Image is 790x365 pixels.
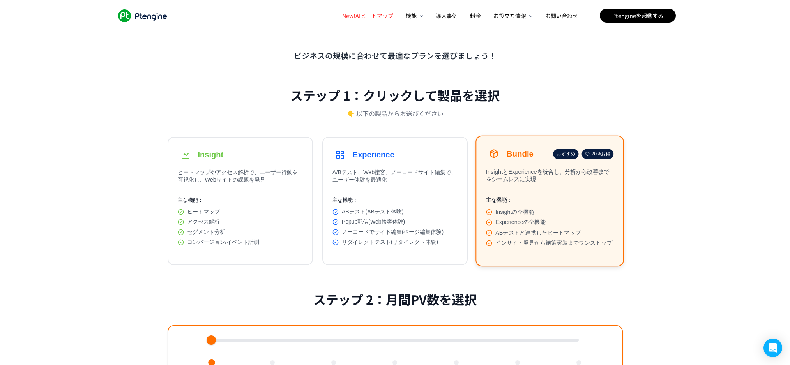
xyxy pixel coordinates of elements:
[600,9,676,23] a: Ptengineを起動する
[178,169,303,187] p: ヒートマップやアクセス解析で、ユーザー行動を可視化し、Webサイトの課題を発見
[486,197,614,204] p: 主な機能：
[342,239,438,246] span: リダイレクトテスト(リダイレクト体験)
[545,12,578,19] span: お問い合わせ
[342,208,404,215] span: ABテスト(ABテスト体験)
[198,150,224,159] h3: Insight
[290,86,500,104] h2: ステップ 1：クリックして製品を選択
[187,239,260,246] span: コンバージョン/イベント計測
[495,229,581,236] span: ABテストと連携したヒートマップ
[342,229,444,236] span: ノーコードでサイト編集(ページ編集体験)
[187,208,220,215] span: ヒートマップ
[582,149,614,159] div: 20%お得
[187,229,225,236] span: セグメント分析
[353,150,394,159] h3: Experience
[342,12,393,19] span: AIヒートマップ
[763,339,782,357] div: Open Intercom Messenger
[168,50,623,61] p: ビジネスの規模に合わせて最適なプランを選びましょう！
[495,219,546,226] span: Experienceの全機能
[168,137,313,265] button: Insightヒートマップやアクセス解析で、ユーザー行動を可視化し、Webサイトの課題を発見主な機能：ヒートマップアクセス解析セグメント分析コンバージョン/イベント計測
[313,290,477,308] h2: ステップ 2：月間PV数を選択
[475,136,624,267] button: Bundleおすすめ20%お得InsightとExperienceを統合し、分析から改善までをシームレスに実現主な機能：Insightの全機能Experienceの全機能ABテストと連携したヒー...
[486,168,614,187] p: InsightとExperienceを統合し、分析から改善までをシームレスに実現
[495,208,534,215] span: Insightの全機能
[495,240,612,247] span: インサイト発見から施策実装までワンストップ
[436,12,458,19] span: 導入事例
[493,12,527,19] span: お役立ち情報
[332,169,458,187] p: A/Bテスト、Web接客、ノーコードサイト編集で、ユーザー体験を最適化
[342,219,405,226] span: Popup配信(Web接客体験)
[342,12,355,19] span: New!
[178,197,303,204] p: 主な機能：
[470,12,481,19] span: 料金
[406,12,418,19] span: 機能
[187,219,220,226] span: アクセス解析
[347,108,444,117] p: 👇 以下の製品からお選びください
[322,137,468,265] button: ExperienceA/Bテスト、Web接客、ノーコードサイト編集で、ユーザー体験を最適化主な機能：ABテスト(ABテスト体験)Popup配信(Web接客体験)ノーコードでサイト編集(ページ編集...
[332,197,458,204] p: 主な機能：
[507,149,534,158] h3: Bundle
[553,149,579,159] div: おすすめ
